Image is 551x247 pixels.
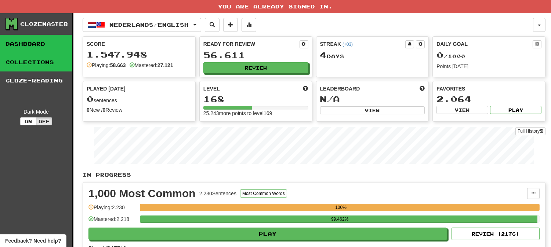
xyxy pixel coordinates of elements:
button: Review (2176) [452,228,540,240]
div: Playing: 2.230 [88,204,136,216]
div: Dark Mode [6,108,67,115]
div: Playing: [87,62,126,69]
span: Open feedback widget [5,237,61,244]
span: Nederlands / English [110,22,189,28]
div: Score [87,40,192,48]
button: Play [490,106,541,114]
div: New / Review [87,106,192,114]
div: 99.462% [142,215,537,223]
p: In Progress [83,171,545,178]
div: Streak [320,40,406,48]
button: Search sentences [205,18,220,32]
span: This week in points, UTC [420,85,425,92]
div: Daily Goal [436,40,533,48]
strong: 58.663 [110,62,126,68]
span: Level [203,85,220,92]
span: Leaderboard [320,85,360,92]
div: 25.243 more points to level 169 [203,110,308,117]
div: Day s [320,51,425,60]
span: Score more points to level up [303,85,308,92]
div: Favorites [436,85,541,92]
div: 2.064 [436,95,541,104]
button: Most Common Words [240,189,287,198]
span: 0 [87,94,94,104]
button: Review [203,62,308,73]
button: View [436,106,488,114]
div: Mastered: [130,62,173,69]
strong: 0 [87,107,90,113]
span: N/A [320,94,340,104]
div: Points [DATE] [436,63,541,70]
div: 2.230 Sentences [199,190,236,197]
strong: 27.121 [157,62,173,68]
span: 0 [436,50,443,60]
a: Full History [515,127,545,135]
button: View [320,106,425,114]
div: 100% [142,204,540,211]
button: Play [88,228,447,240]
span: / 1000 [436,53,465,59]
button: Nederlands/English [83,18,201,32]
div: Mastered: 2.218 [88,215,136,228]
button: Add sentence to collection [223,18,238,32]
span: 4 [320,50,327,60]
div: Ready for Review [203,40,300,48]
div: sentences [87,95,192,104]
span: Played [DATE] [87,85,126,92]
button: On [20,117,36,125]
div: 1.547.948 [87,50,192,59]
button: More stats [242,18,256,32]
a: (+03) [342,42,353,47]
div: Clozemaster [20,21,68,28]
div: 56.611 [203,51,308,60]
strong: 0 [103,107,106,113]
button: Off [36,117,52,125]
div: 1,000 Most Common [88,188,196,199]
div: 168 [203,95,308,104]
